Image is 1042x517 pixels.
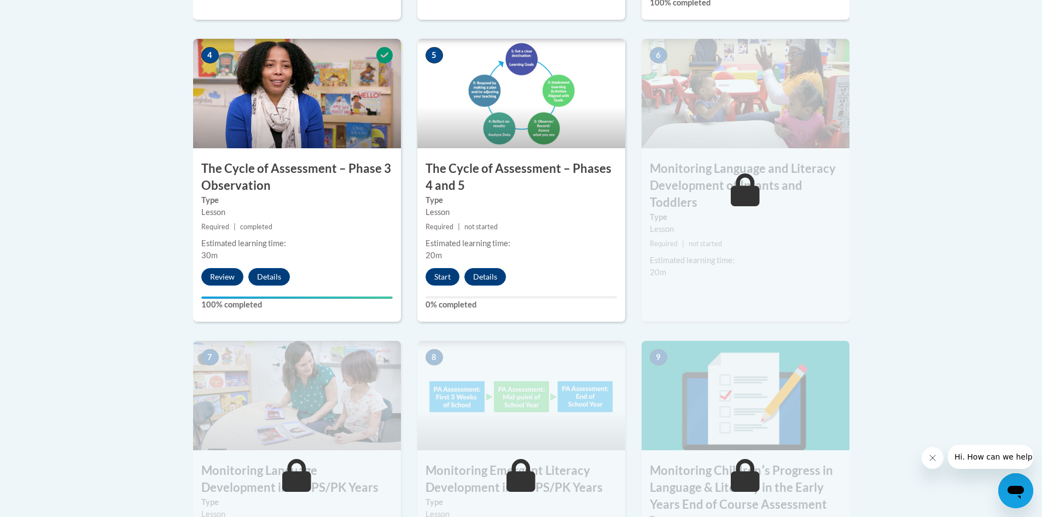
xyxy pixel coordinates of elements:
label: Type [201,496,393,508]
span: not started [689,240,722,248]
span: 20m [426,251,442,260]
label: Type [426,194,617,206]
span: Required [426,223,453,231]
h3: Monitoring Emergent Literacy Development in the PS/PK Years [417,462,625,496]
img: Course Image [417,341,625,450]
label: Type [650,211,841,223]
div: Estimated learning time: [650,254,841,266]
div: Your progress [201,297,393,299]
span: completed [240,223,272,231]
img: Course Image [193,341,401,450]
div: Estimated learning time: [426,237,617,249]
button: Review [201,268,243,286]
img: Course Image [193,39,401,148]
span: not started [464,223,498,231]
div: Estimated learning time: [201,237,393,249]
div: Lesson [201,206,393,218]
h3: The Cycle of Assessment – Phases 4 and 5 [417,160,625,194]
span: Required [201,223,229,231]
img: Course Image [417,39,625,148]
iframe: Button to launch messaging window [998,473,1033,508]
h3: Monitoring Childrenʹs Progress in Language & Literacy in the Early Years End of Course Assessment [642,462,849,513]
span: 5 [426,47,443,63]
span: 8 [426,349,443,365]
h3: Monitoring Language Development in the PS/PK Years [193,462,401,496]
span: 6 [650,47,667,63]
span: Required [650,240,678,248]
h3: Monitoring Language and Literacy Development of Infants and Toddlers [642,160,849,211]
img: Course Image [642,341,849,450]
label: 0% completed [426,299,617,311]
button: Start [426,268,459,286]
span: 4 [201,47,219,63]
label: 100% completed [201,299,393,311]
span: | [234,223,236,231]
span: 7 [201,349,219,365]
span: | [682,240,684,248]
div: Lesson [650,223,841,235]
iframe: Message from company [948,445,1033,469]
img: Course Image [642,39,849,148]
label: Type [426,496,617,508]
button: Details [248,268,290,286]
iframe: Close message [922,447,944,469]
span: Hi. How can we help? [7,8,89,16]
span: 9 [650,349,667,365]
button: Details [464,268,506,286]
span: | [458,223,460,231]
div: Lesson [426,206,617,218]
span: 30m [201,251,218,260]
label: Type [201,194,393,206]
span: 20m [650,268,666,277]
h3: The Cycle of Assessment – Phase 3 Observation [193,160,401,194]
